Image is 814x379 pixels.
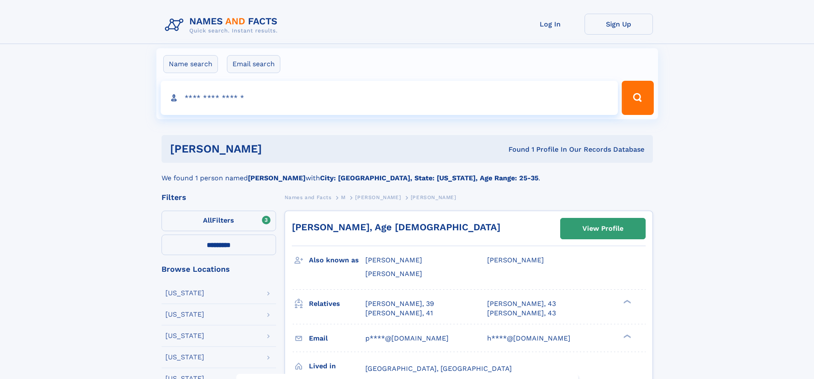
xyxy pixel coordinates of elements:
[309,359,365,373] h3: Lived in
[561,218,645,239] a: View Profile
[162,194,276,201] div: Filters
[162,211,276,231] label: Filters
[365,270,422,278] span: [PERSON_NAME]
[365,256,422,264] span: [PERSON_NAME]
[621,299,632,304] div: ❯
[516,14,585,35] a: Log In
[165,311,204,318] div: [US_STATE]
[165,290,204,297] div: [US_STATE]
[162,14,285,37] img: Logo Names and Facts
[162,265,276,273] div: Browse Locations
[365,364,512,373] span: [GEOGRAPHIC_DATA], [GEOGRAPHIC_DATA]
[365,299,434,308] a: [PERSON_NAME], 39
[203,216,212,224] span: All
[487,308,556,318] a: [PERSON_NAME], 43
[309,297,365,311] h3: Relatives
[165,332,204,339] div: [US_STATE]
[365,308,433,318] a: [PERSON_NAME], 41
[292,222,500,232] a: [PERSON_NAME], Age [DEMOGRAPHIC_DATA]
[285,192,332,203] a: Names and Facts
[248,174,306,182] b: [PERSON_NAME]
[411,194,456,200] span: [PERSON_NAME]
[170,144,385,154] h1: [PERSON_NAME]
[487,299,556,308] a: [PERSON_NAME], 43
[385,145,644,154] div: Found 1 Profile In Our Records Database
[355,192,401,203] a: [PERSON_NAME]
[162,163,653,183] div: We found 1 person named with .
[621,333,632,339] div: ❯
[355,194,401,200] span: [PERSON_NAME]
[227,55,280,73] label: Email search
[341,192,346,203] a: M
[585,14,653,35] a: Sign Up
[320,174,538,182] b: City: [GEOGRAPHIC_DATA], State: [US_STATE], Age Range: 25-35
[161,81,618,115] input: search input
[487,256,544,264] span: [PERSON_NAME]
[622,81,653,115] button: Search Button
[165,354,204,361] div: [US_STATE]
[309,253,365,267] h3: Also known as
[582,219,623,238] div: View Profile
[163,55,218,73] label: Name search
[341,194,346,200] span: M
[309,331,365,346] h3: Email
